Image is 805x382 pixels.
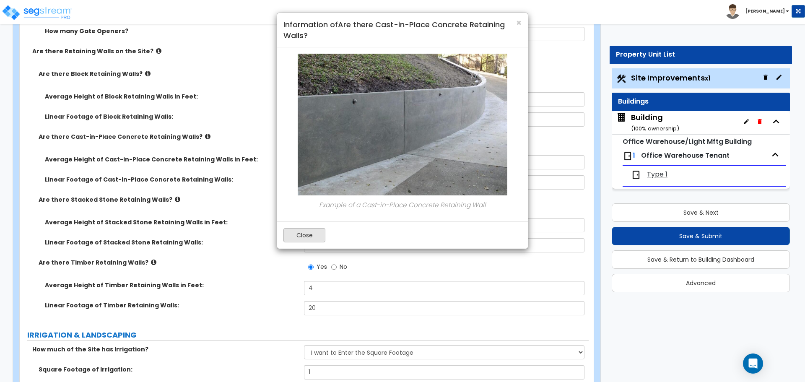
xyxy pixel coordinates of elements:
[283,228,325,242] button: Close
[743,353,763,374] div: Open Intercom Messenger
[516,18,522,27] button: Close
[298,54,507,195] img: cip-retaining-wall.jpeg
[516,17,522,29] span: ×
[283,19,522,41] h4: Information of Are there Cast-in-Place Concrete Retaining Walls?
[319,200,486,209] i: Example of a Cast-in-Place Concrete Retaining Wall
